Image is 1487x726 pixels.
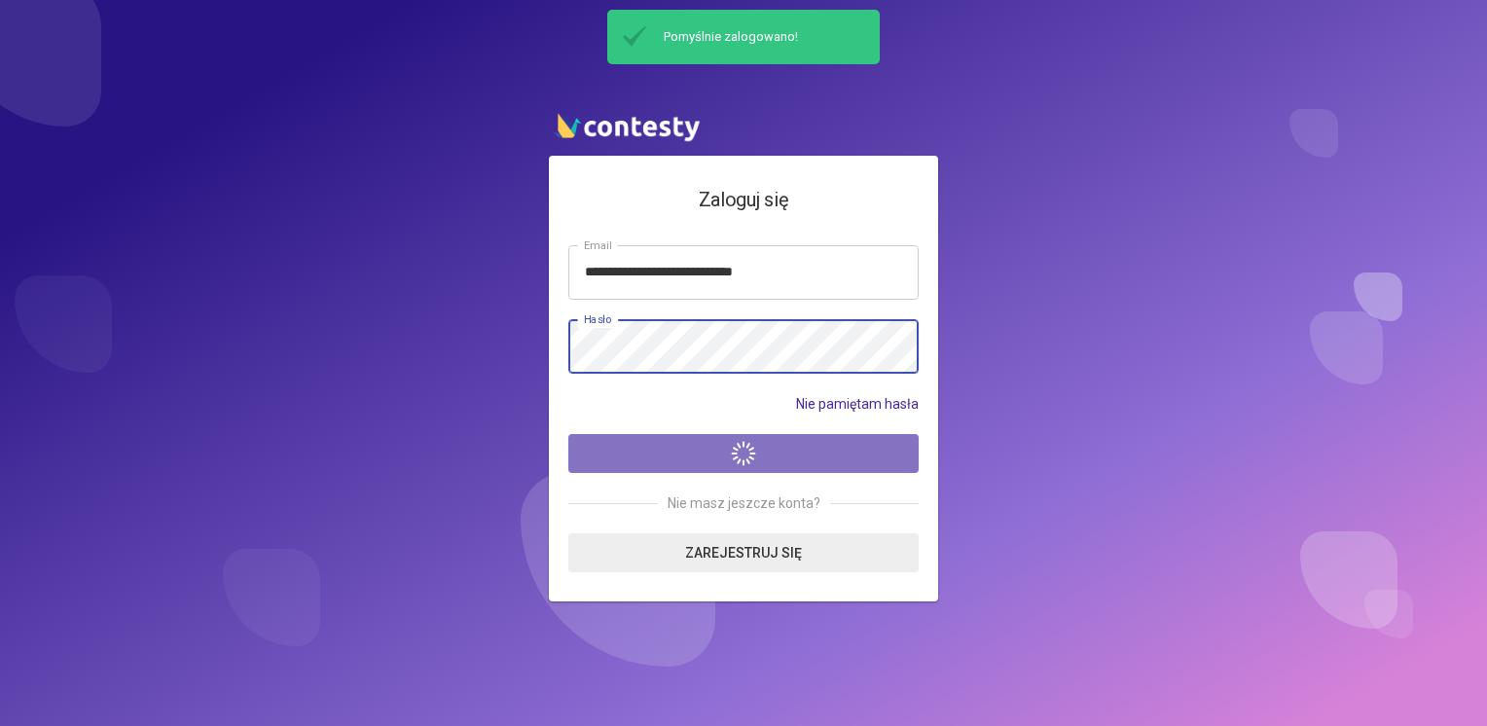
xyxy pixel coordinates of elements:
[658,492,830,514] span: Nie masz jeszcze konta?
[654,28,872,46] span: Pomyślnie zalogowano!
[568,185,919,215] h4: Zaloguj się
[568,533,919,572] a: Zarejestruj się
[796,393,919,415] a: Nie pamiętam hasła
[549,105,705,146] img: contesty logo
